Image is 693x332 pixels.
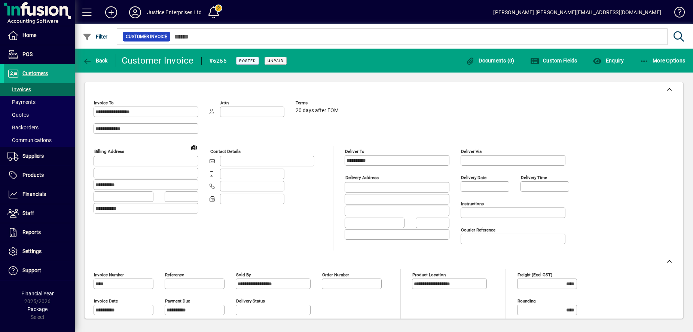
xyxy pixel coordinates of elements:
app-page-header-button: Back [75,54,116,67]
span: Quotes [7,112,29,118]
button: Enquiry [591,54,626,67]
button: Add [99,6,123,19]
a: Products [4,166,75,185]
a: Knowledge Base [669,1,684,26]
span: Posted [239,58,256,63]
a: Reports [4,223,75,242]
a: Settings [4,242,75,261]
mat-label: Sold by [236,272,251,277]
button: More Options [638,54,687,67]
mat-label: Invoice date [94,298,118,304]
a: Communications [4,134,75,147]
mat-label: Courier Reference [461,227,495,233]
span: POS [22,51,33,57]
span: Custom Fields [530,58,577,64]
span: Support [22,267,41,273]
mat-label: Order number [322,272,349,277]
mat-label: Deliver via [461,149,482,154]
mat-label: Rounding [518,298,535,304]
div: Justice Enterprises Ltd [147,6,202,18]
span: Customer Invoice [126,33,167,40]
span: Settings [22,248,42,254]
span: More Options [640,58,686,64]
mat-label: Invoice number [94,272,124,277]
span: Package [27,306,48,312]
span: Back [83,58,108,64]
div: [PERSON_NAME] [PERSON_NAME][EMAIL_ADDRESS][DOMAIN_NAME] [493,6,661,18]
mat-label: Payment due [165,298,190,304]
button: Documents (0) [464,54,516,67]
a: View on map [188,141,200,153]
a: Invoices [4,83,75,96]
span: Reports [22,229,41,235]
button: Profile [123,6,147,19]
mat-label: Reference [165,272,184,277]
mat-label: Delivery date [461,175,486,180]
mat-label: Product location [412,272,446,277]
span: Backorders [7,124,39,130]
span: Unpaid [268,58,284,63]
mat-label: Instructions [461,201,484,206]
a: Staff [4,204,75,223]
button: Custom Fields [528,54,579,67]
a: Payments [4,96,75,108]
mat-label: Invoice To [94,100,114,105]
a: Financials [4,185,75,204]
a: Backorders [4,121,75,134]
span: Terms [296,101,341,105]
a: Quotes [4,108,75,121]
button: Filter [81,30,110,43]
a: Suppliers [4,147,75,166]
mat-label: Attn [220,100,229,105]
div: Customer Invoice [122,55,194,67]
a: POS [4,45,75,64]
span: Staff [22,210,34,216]
span: Suppliers [22,153,44,159]
mat-label: Freight (excl GST) [518,272,552,277]
span: Invoices [7,86,31,92]
span: Financials [22,191,46,197]
span: 20 days after EOM [296,108,339,114]
span: Enquiry [593,58,624,64]
span: Payments [7,99,36,105]
button: Back [81,54,110,67]
a: Support [4,261,75,280]
span: Products [22,172,44,178]
mat-label: Delivery time [521,175,547,180]
mat-label: Deliver To [345,149,364,154]
a: Home [4,26,75,45]
span: Filter [83,34,108,40]
span: Customers [22,70,48,76]
span: Documents (0) [466,58,515,64]
mat-label: Delivery status [236,298,265,304]
span: Communications [7,137,52,143]
span: Financial Year [21,290,54,296]
span: Home [22,32,36,38]
div: #6266 [209,55,227,67]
